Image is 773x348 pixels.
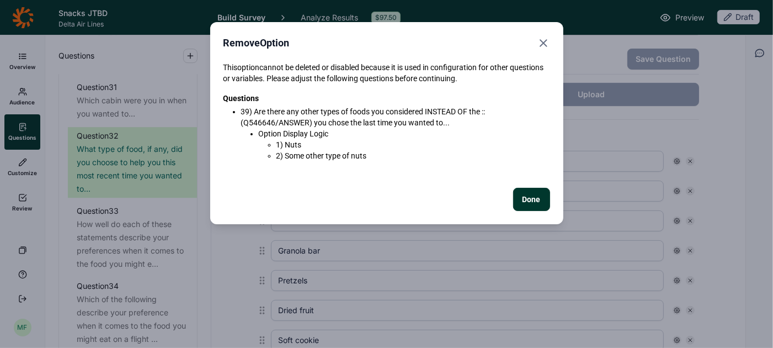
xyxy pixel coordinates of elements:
[223,35,290,51] h2: Remove Option
[537,35,550,51] button: Close
[259,128,550,161] li: Option Display Logic
[276,150,550,161] li: 2) Some other type of nuts
[513,188,550,211] button: Done
[223,62,550,84] p: This option cannot be deleted or disabled because it is used in configuration for other questions...
[241,106,550,161] li: 39) Are there any other types of foods you considered INSTEAD OF the ::(Q546646/ANSWER) you chose...
[223,93,550,104] h2: Questions
[276,139,550,150] li: 1) Nuts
